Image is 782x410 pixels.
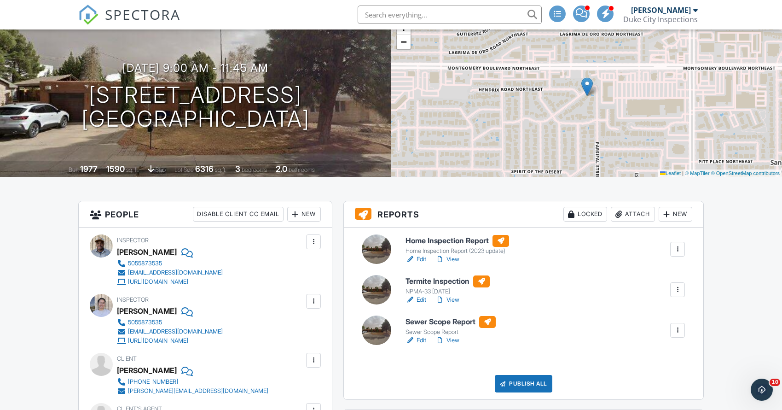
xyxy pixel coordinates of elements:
div: [URL][DOMAIN_NAME] [128,337,188,345]
div: [PERSON_NAME] [117,363,177,377]
span: Built [69,166,79,173]
a: Zoom out [397,35,411,49]
span: slab [156,166,166,173]
div: Attach [611,207,655,222]
a: 5055873535 [117,259,223,268]
div: Publish All [495,375,552,392]
a: View [435,255,459,264]
h3: People [79,201,332,228]
a: [PHONE_NUMBER] [117,377,268,387]
div: [PERSON_NAME] [117,245,177,259]
iframe: Intercom live chat [751,379,773,401]
div: 5055873535 [128,260,162,267]
div: 3 [235,164,240,174]
a: 5055873535 [117,318,223,327]
div: New [659,207,692,222]
a: [URL][DOMAIN_NAME] [117,277,223,287]
div: 1590 [106,164,125,174]
a: Home Inspection Report Home Inspection Report (2023 update) [405,235,509,255]
a: [EMAIL_ADDRESS][DOMAIN_NAME] [117,268,223,277]
div: New [287,207,321,222]
div: [PERSON_NAME] [117,304,177,318]
input: Search everything... [358,6,542,24]
a: [EMAIL_ADDRESS][DOMAIN_NAME] [117,327,223,336]
div: Disable Client CC Email [193,207,284,222]
span: 10 [770,379,780,386]
span: bedrooms [242,166,267,173]
a: View [435,295,459,305]
div: [PERSON_NAME][EMAIL_ADDRESS][DOMAIN_NAME] [128,387,268,395]
div: Duke City Inspections [623,15,698,24]
img: Marker [581,77,593,96]
div: [EMAIL_ADDRESS][DOMAIN_NAME] [128,269,223,276]
a: [URL][DOMAIN_NAME] [117,336,223,346]
span: sq. ft. [126,166,139,173]
div: [PHONE_NUMBER] [128,378,178,386]
span: | [682,170,684,176]
div: NPMA-33 [DATE] [405,288,490,295]
a: Sewer Scope Report Sewer Scope Report [405,316,496,336]
a: Edit [405,255,426,264]
span: Inspector [117,237,149,244]
div: Home Inspection Report (2023 update) [405,247,509,255]
span: bathrooms [289,166,315,173]
span: Inspector [117,296,149,303]
h6: Termite Inspection [405,275,490,287]
img: The Best Home Inspection Software - Spectora [78,5,98,25]
a: [PERSON_NAME][EMAIL_ADDRESS][DOMAIN_NAME] [117,387,268,396]
a: SPECTORA [78,12,180,32]
span: Lot Size [174,166,194,173]
div: 5055873535 [128,319,162,326]
div: Sewer Scope Report [405,328,496,336]
div: Locked [563,207,607,222]
span: − [400,36,406,47]
a: View [435,336,459,345]
h1: [STREET_ADDRESS] [GEOGRAPHIC_DATA] [81,83,310,132]
h3: Reports [344,201,703,228]
div: [URL][DOMAIN_NAME] [128,278,188,286]
h6: Home Inspection Report [405,235,509,247]
span: Client [117,355,137,362]
a: Leaflet [660,170,681,176]
a: Edit [405,295,426,305]
a: © OpenStreetMap contributors [711,170,780,176]
a: Termite Inspection NPMA-33 [DATE] [405,275,490,296]
span: sq.ft. [215,166,226,173]
a: Edit [405,336,426,345]
h6: Sewer Scope Report [405,316,496,328]
div: 2.0 [276,164,287,174]
div: 6316 [195,164,214,174]
span: SPECTORA [105,5,180,24]
h3: [DATE] 9:00 am - 11:45 am [122,62,268,74]
div: [PERSON_NAME] [631,6,691,15]
a: © MapTiler [685,170,710,176]
div: [EMAIL_ADDRESS][DOMAIN_NAME] [128,328,223,335]
div: 1977 [80,164,98,174]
